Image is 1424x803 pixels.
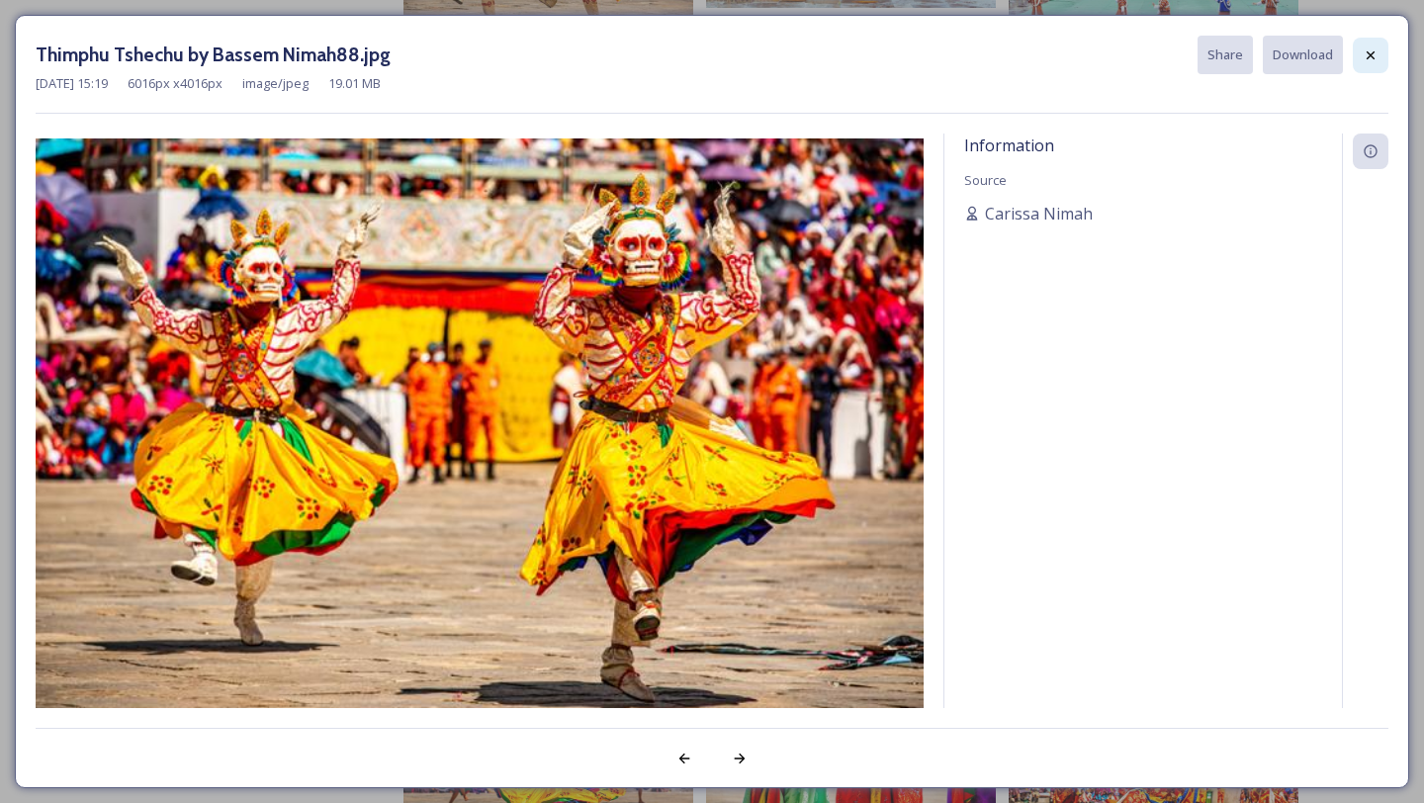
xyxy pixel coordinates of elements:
[36,41,391,69] h3: Thimphu Tshechu by Bassem Nimah88.jpg
[1263,36,1343,74] button: Download
[964,134,1054,156] span: Information
[36,138,924,731] img: Thimphu%2520Tshechu%2520by%2520Bassem%2520Nimah88.jpg
[36,74,108,93] span: [DATE] 15:19
[985,202,1093,225] span: Carissa Nimah
[128,74,222,93] span: 6016 px x 4016 px
[328,74,381,93] span: 19.01 MB
[1198,36,1253,74] button: Share
[242,74,309,93] span: image/jpeg
[964,171,1007,189] span: Source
